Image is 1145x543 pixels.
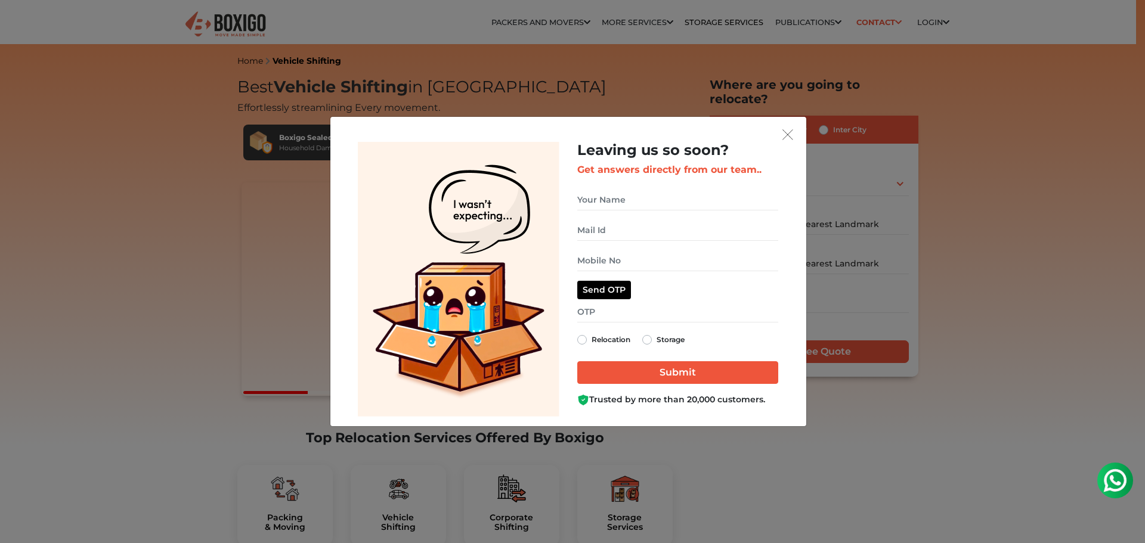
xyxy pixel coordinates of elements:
label: Storage [657,333,685,347]
button: Send OTP [577,281,631,299]
img: Boxigo Customer Shield [577,394,589,406]
div: Trusted by more than 20,000 customers. [577,393,778,406]
input: OTP [577,302,778,322]
input: Your Name [577,190,778,210]
h3: Get answers directly from our team.. [577,164,778,175]
img: exit [782,129,793,140]
img: whatsapp-icon.svg [12,12,36,36]
input: Mail Id [577,220,778,241]
img: Lead Welcome Image [358,142,559,417]
input: Mobile No [577,250,778,271]
input: Submit [577,361,778,384]
label: Relocation [592,333,630,347]
h2: Leaving us so soon? [577,142,778,159]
